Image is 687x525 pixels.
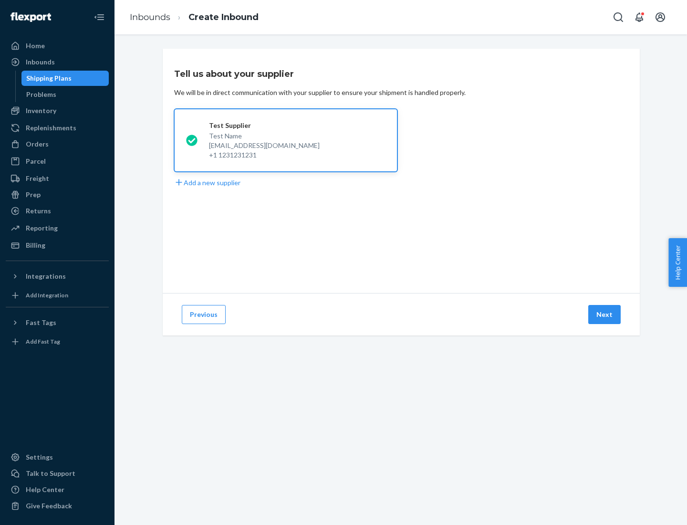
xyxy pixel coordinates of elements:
div: We will be in direct communication with your supplier to ensure your shipment is handled properly. [174,88,466,97]
a: Parcel [6,154,109,169]
button: Open account menu [651,8,670,27]
div: Give Feedback [26,501,72,511]
div: Inbounds [26,57,55,67]
div: Fast Tags [26,318,56,327]
button: Open notifications [630,8,649,27]
div: Returns [26,206,51,216]
button: Open Search Box [609,8,628,27]
a: Prep [6,187,109,202]
button: Give Feedback [6,498,109,514]
a: Returns [6,203,109,219]
button: Close Navigation [90,8,109,27]
a: Help Center [6,482,109,497]
div: Settings [26,452,53,462]
img: Flexport logo [10,12,51,22]
a: Orders [6,136,109,152]
a: Add Fast Tag [6,334,109,349]
a: Create Inbound [188,12,259,22]
a: Shipping Plans [21,71,109,86]
a: Add Integration [6,288,109,303]
div: Help Center [26,485,64,494]
div: Orders [26,139,49,149]
a: Problems [21,87,109,102]
div: Home [26,41,45,51]
a: Reporting [6,220,109,236]
a: Talk to Support [6,466,109,481]
div: Add Integration [26,291,68,299]
div: Add Fast Tag [26,337,60,346]
button: Fast Tags [6,315,109,330]
div: Talk to Support [26,469,75,478]
a: Inbounds [130,12,170,22]
div: Freight [26,174,49,183]
button: Integrations [6,269,109,284]
button: Previous [182,305,226,324]
div: Problems [26,90,56,99]
button: Next [588,305,621,324]
div: Inventory [26,106,56,115]
button: Help Center [668,238,687,287]
a: Settings [6,450,109,465]
a: Inventory [6,103,109,118]
div: Integrations [26,272,66,281]
div: Reporting [26,223,58,233]
div: Billing [26,241,45,250]
button: Add a new supplier [174,178,240,188]
ol: breadcrumbs [122,3,266,31]
a: Billing [6,238,109,253]
a: Home [6,38,109,53]
div: Shipping Plans [26,73,72,83]
div: Replenishments [26,123,76,133]
a: Inbounds [6,54,109,70]
a: Freight [6,171,109,186]
div: Prep [26,190,41,199]
h3: Tell us about your supplier [174,68,294,80]
a: Replenishments [6,120,109,136]
div: Parcel [26,157,46,166]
